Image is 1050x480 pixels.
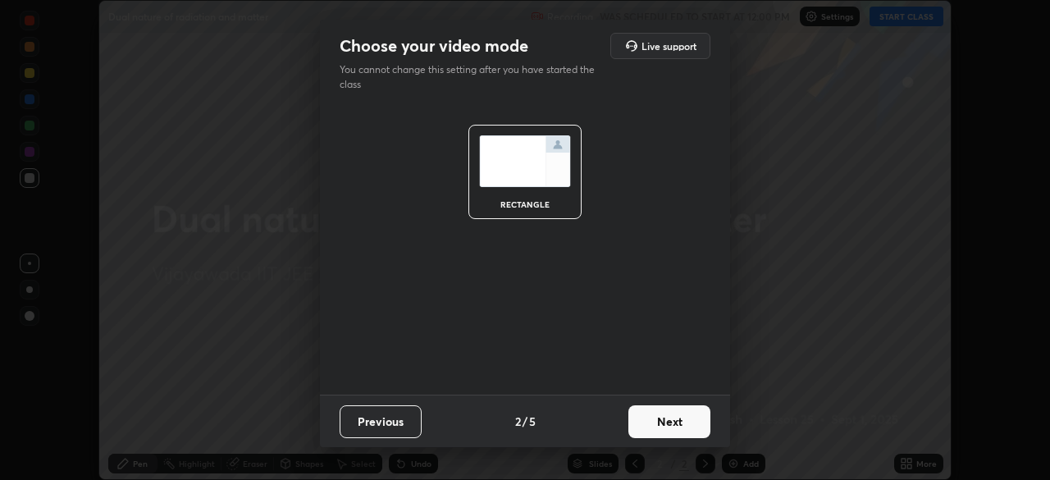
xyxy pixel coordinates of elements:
[515,413,521,430] h4: 2
[641,41,696,51] h5: Live support
[479,135,571,187] img: normalScreenIcon.ae25ed63.svg
[492,200,558,208] div: rectangle
[628,405,710,438] button: Next
[523,413,527,430] h4: /
[340,35,528,57] h2: Choose your video mode
[340,405,422,438] button: Previous
[340,62,605,92] p: You cannot change this setting after you have started the class
[529,413,536,430] h4: 5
